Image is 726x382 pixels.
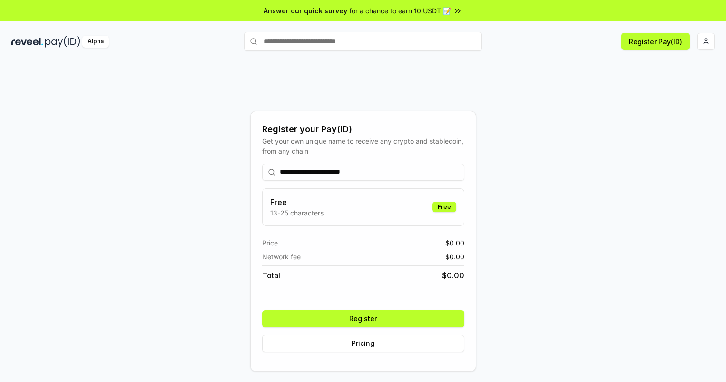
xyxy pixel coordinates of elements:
[432,202,456,212] div: Free
[349,6,451,16] span: for a chance to earn 10 USDT 📝
[262,123,464,136] div: Register your Pay(ID)
[262,252,301,262] span: Network fee
[621,33,690,50] button: Register Pay(ID)
[262,238,278,248] span: Price
[442,270,464,281] span: $ 0.00
[11,36,43,48] img: reveel_dark
[82,36,109,48] div: Alpha
[445,252,464,262] span: $ 0.00
[270,208,324,218] p: 13-25 characters
[270,196,324,208] h3: Free
[262,335,464,352] button: Pricing
[45,36,80,48] img: pay_id
[262,270,280,281] span: Total
[264,6,347,16] span: Answer our quick survey
[262,310,464,327] button: Register
[445,238,464,248] span: $ 0.00
[262,136,464,156] div: Get your own unique name to receive any crypto and stablecoin, from any chain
